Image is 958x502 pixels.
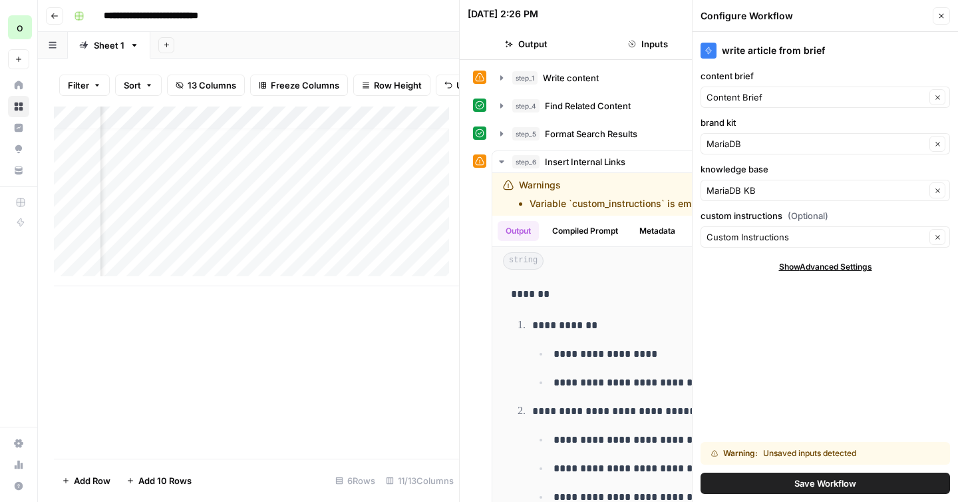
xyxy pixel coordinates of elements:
[436,75,488,96] button: Undo
[530,197,706,210] li: Variable `custom_instructions` is empty
[8,454,29,475] a: Usage
[330,470,381,491] div: 6 Rows
[707,184,925,197] input: MariaDB KB
[788,209,828,222] span: (Optional)
[250,75,348,96] button: Freeze Columns
[138,474,192,487] span: Add 10 Rows
[381,470,459,491] div: 11/13 Columns
[545,155,625,168] span: Insert Internal Links
[512,155,540,168] span: step_6
[492,95,944,117] button: 1 second / 1 tasks
[8,11,29,44] button: Workspace: opascope
[701,473,950,494] button: Save Workflow
[707,91,925,104] input: Content Brief
[707,137,925,150] input: MariaDB
[707,230,925,244] input: Custom Instructions
[468,33,584,55] button: Output
[118,470,200,491] button: Add 10 Rows
[94,39,124,52] div: Sheet 1
[498,221,539,241] button: Output
[723,447,758,459] span: Warning:
[492,123,944,144] button: 0 ms / 1 tasks
[631,221,683,241] button: Metadata
[8,160,29,181] a: Your Data
[68,79,89,92] span: Filter
[167,75,245,96] button: 13 Columns
[512,99,540,113] span: step_4
[8,138,29,160] a: Opportunities
[492,67,944,89] button: 40 seconds / 3 tasks
[8,117,29,138] a: Insights
[519,178,706,210] div: Warnings
[589,33,706,55] button: Inputs
[8,475,29,497] button: Help + Support
[701,43,950,59] div: write article from brief
[512,127,540,140] span: step_5
[68,32,150,59] a: Sheet 1
[779,261,872,273] span: Show Advanced Settings
[8,433,29,454] a: Settings
[8,75,29,96] a: Home
[59,75,110,96] button: Filter
[503,252,544,270] span: string
[8,96,29,117] a: Browse
[374,79,422,92] span: Row Height
[545,127,637,140] span: Format Search Results
[545,99,631,113] span: Find Related Content
[492,151,944,172] button: 1 minute 45 seconds / 5 tasks
[701,69,950,83] label: content brief
[512,71,538,85] span: step_1
[188,79,236,92] span: 13 Columns
[17,19,23,35] span: o
[468,7,538,21] div: [DATE] 2:26 PM
[544,221,626,241] button: Compiled Prompt
[54,470,118,491] button: Add Row
[74,474,110,487] span: Add Row
[271,79,339,92] span: Freeze Columns
[794,477,856,490] span: Save Workflow
[701,116,950,129] label: brand kit
[353,75,430,96] button: Row Height
[711,447,898,459] div: Unsaved inputs detected
[701,209,950,222] label: custom instructions
[124,79,141,92] span: Sort
[701,162,950,176] label: knowledge base
[543,71,599,85] span: Write content
[115,75,162,96] button: Sort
